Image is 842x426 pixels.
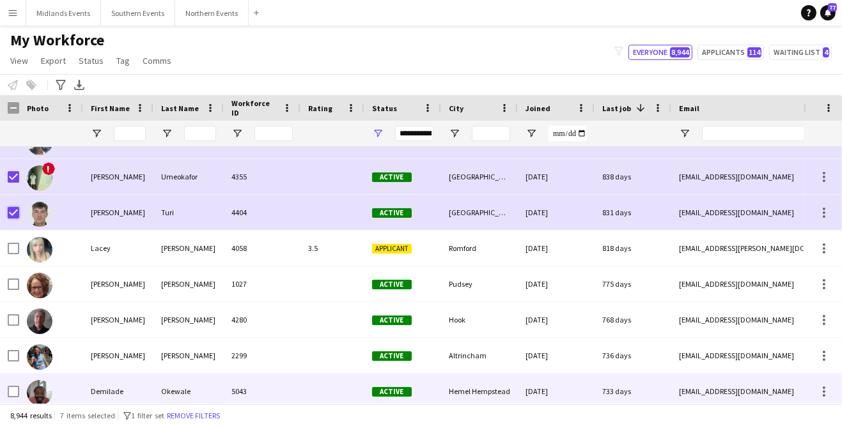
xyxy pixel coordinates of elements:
span: View [10,55,28,66]
div: 4058 [224,231,300,266]
div: Hook [441,302,518,337]
div: 818 days [595,231,671,266]
span: 77 [828,3,837,11]
div: 4355 [224,159,300,194]
a: View [5,52,33,69]
span: Status [79,55,104,66]
span: 1 filter set [131,411,164,420]
button: Waiting list4 [769,45,832,60]
span: Last Name [161,103,199,113]
div: [PERSON_NAME] [153,231,224,266]
button: Remove filters [164,409,222,423]
div: [GEOGRAPHIC_DATA] [441,195,518,230]
input: First Name Filter Input [114,126,146,141]
div: Altrincham [441,338,518,373]
img: Andy Blackburn [27,344,52,370]
span: Active [372,387,412,397]
span: ! [42,162,55,175]
button: Everyone8,944 [628,45,692,60]
div: [GEOGRAPHIC_DATA] [441,159,518,194]
div: 4404 [224,195,300,230]
button: Open Filter Menu [91,128,102,139]
a: Comms [137,52,176,69]
img: Gail Clark [27,273,52,298]
div: Turi [153,195,224,230]
button: Southern Events [101,1,175,26]
div: 1027 [224,266,300,301]
div: 768 days [595,302,671,337]
img: Demilade Okewale [27,380,52,406]
div: Lacey [83,231,153,266]
input: Joined Filter Input [549,126,587,141]
a: Tag [111,52,135,69]
div: 831 days [595,195,671,230]
button: Open Filter Menu [679,128,690,139]
div: 5043 [224,374,300,409]
input: City Filter Input [472,126,510,141]
div: [DATE] [518,374,595,409]
div: [PERSON_NAME] [83,338,153,373]
button: Open Filter Menu [372,128,384,139]
span: First Name [91,103,130,113]
span: 7 items selected [60,411,115,420]
span: City [449,103,464,113]
span: Active [372,208,412,218]
div: 2299 [224,338,300,373]
span: Active [372,351,412,361]
span: Applicant [372,244,412,254]
span: Photo [27,103,49,113]
span: Tag [116,55,130,66]
div: Hemel Hempstead [441,374,518,409]
span: Joined [526,103,550,113]
div: Romford [441,231,518,266]
div: 4280 [224,302,300,337]
span: Workforce ID [231,98,277,118]
a: Status [74,52,109,69]
input: Workforce ID Filter Input [254,126,293,141]
div: 838 days [595,159,671,194]
div: 736 days [595,338,671,373]
input: Last Name Filter Input [184,126,216,141]
span: Status [372,103,397,113]
span: My Workforce [10,31,104,50]
a: Export [36,52,71,69]
a: 77 [820,5,836,20]
button: Northern Events [175,1,249,26]
div: [DATE] [518,266,595,301]
div: 3.5 [300,231,364,266]
span: 4 [823,47,829,57]
div: [PERSON_NAME] [153,302,224,337]
img: Rob Umeokafor [27,165,52,191]
span: Email [679,103,699,113]
div: Okewale [153,374,224,409]
div: [PERSON_NAME] [83,302,153,337]
div: [PERSON_NAME] [153,338,224,373]
span: Active [372,280,412,289]
button: Applicants114 [698,45,764,60]
div: Pudsey [441,266,518,301]
span: Active [372,316,412,325]
span: 114 [747,47,761,57]
app-action-btn: Export XLSX [72,77,87,93]
button: Open Filter Menu [231,128,243,139]
div: [DATE] [518,302,595,337]
app-action-btn: Advanced filters [53,77,68,93]
div: [DATE] [518,159,595,194]
div: [PERSON_NAME] [83,159,153,194]
img: Jason Edwards [27,308,52,334]
div: [DATE] [518,195,595,230]
img: Lacey Vickery [27,237,52,262]
div: Umeokafor [153,159,224,194]
div: [PERSON_NAME] [83,195,153,230]
div: Demilade [83,374,153,409]
div: 733 days [595,374,671,409]
button: Midlands Events [26,1,101,26]
span: Rating [308,103,332,113]
span: Export [41,55,66,66]
button: Open Filter Menu [449,128,460,139]
span: Last job [602,103,631,113]
div: [DATE] [518,338,595,373]
div: [PERSON_NAME] [153,266,224,301]
div: [PERSON_NAME] [83,266,153,301]
span: Comms [143,55,171,66]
